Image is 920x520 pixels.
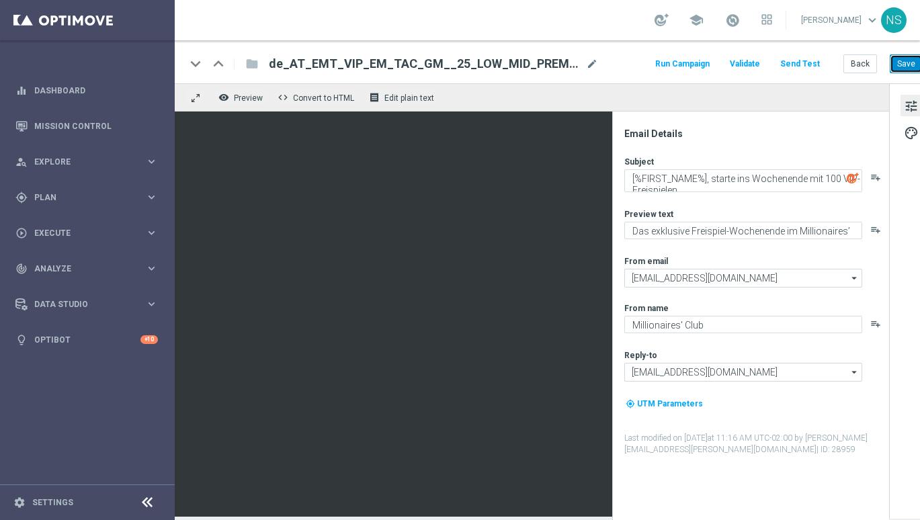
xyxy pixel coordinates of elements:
[15,263,145,275] div: Analyze
[870,172,881,183] button: playlist_add
[145,191,158,204] i: keyboard_arrow_right
[15,263,159,274] button: track_changes Analyze keyboard_arrow_right
[800,10,881,30] a: [PERSON_NAME]keyboard_arrow_down
[145,155,158,168] i: keyboard_arrow_right
[278,92,288,103] span: code
[904,124,919,142] span: palette
[637,399,703,408] span: UTM Parameters
[15,156,145,168] div: Explore
[624,433,888,456] label: Last modified on [DATE] at 11:16 AM UTC-02:00 by [PERSON_NAME][EMAIL_ADDRESS][PERSON_NAME][DOMAIN...
[34,322,140,357] a: Optibot
[369,92,380,103] i: receipt
[15,263,28,275] i: track_changes
[15,334,28,346] i: lightbulb
[269,56,581,72] span: de_AT_EMT_VIP_EM_TAC_GM__25_LOW_MID_PREMIUM_SPIN_WIN_WEEKEND_250627
[384,93,434,103] span: Edit plain text
[624,269,862,288] input: Select
[366,89,440,106] button: receipt Edit plain text
[34,108,158,144] a: Mission Control
[234,93,263,103] span: Preview
[34,300,145,308] span: Data Studio
[870,318,881,329] button: playlist_add
[624,303,669,314] label: From name
[13,496,26,509] i: settings
[15,73,158,108] div: Dashboard
[145,226,158,239] i: keyboard_arrow_right
[904,97,919,115] span: tune
[15,227,28,239] i: play_circle_outline
[32,499,73,507] a: Settings
[817,445,855,454] span: | ID: 28959
[34,73,158,108] a: Dashboard
[15,85,159,96] button: equalizer Dashboard
[624,350,657,361] label: Reply-to
[34,265,145,273] span: Analyze
[15,191,28,204] i: gps_fixed
[293,93,354,103] span: Convert to HTML
[15,192,159,203] button: gps_fixed Plan keyboard_arrow_right
[15,191,145,204] div: Plan
[15,322,158,357] div: Optibot
[848,269,862,287] i: arrow_drop_down
[653,55,712,73] button: Run Campaign
[15,335,159,345] button: lightbulb Optibot +10
[870,224,881,235] button: playlist_add
[34,229,145,237] span: Execute
[15,299,159,310] button: Data Studio keyboard_arrow_right
[34,158,145,166] span: Explore
[140,335,158,344] div: +10
[274,89,360,106] button: code Convert to HTML
[626,399,635,408] i: my_location
[218,92,229,103] i: remove_red_eye
[145,262,158,275] i: keyboard_arrow_right
[865,13,880,28] span: keyboard_arrow_down
[847,172,859,184] img: optiGenie.svg
[15,157,159,167] button: person_search Explore keyboard_arrow_right
[848,363,862,381] i: arrow_drop_down
[15,298,145,310] div: Data Studio
[624,157,654,167] label: Subject
[34,193,145,202] span: Plan
[15,85,28,97] i: equalizer
[15,228,159,239] button: play_circle_outline Execute keyboard_arrow_right
[728,55,762,73] button: Validate
[843,54,877,73] button: Back
[624,396,704,411] button: my_location UTM Parameters
[15,121,159,132] button: Mission Control
[15,108,158,144] div: Mission Control
[624,209,673,220] label: Preview text
[624,128,888,140] div: Email Details
[215,89,269,106] button: remove_red_eye Preview
[624,363,862,382] input: Select
[689,13,704,28] span: school
[624,256,668,267] label: From email
[586,58,598,70] span: mode_edit
[15,227,145,239] div: Execute
[881,7,907,33] div: NS
[778,55,822,73] button: Send Test
[145,298,158,310] i: keyboard_arrow_right
[730,59,760,69] span: Validate
[15,156,28,168] i: person_search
